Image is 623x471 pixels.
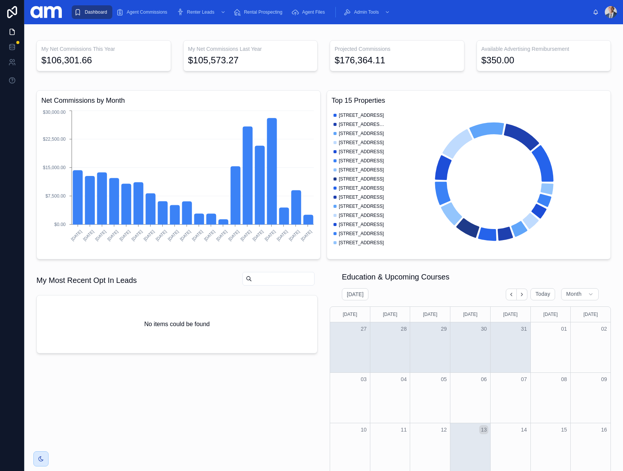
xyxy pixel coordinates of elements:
[599,324,609,333] button: 02
[72,5,112,19] a: Dashboard
[411,307,449,322] div: [DATE]
[479,324,488,333] button: 30
[143,229,155,242] text: [DATE]
[339,112,384,118] span: [STREET_ADDRESS]
[519,425,529,434] button: 14
[335,45,459,53] h3: Projected Commissions
[43,110,66,115] tspan: $30,000.00
[532,307,570,322] div: [DATE]
[118,229,131,242] text: [DATE]
[68,4,593,20] div: scrollable content
[216,229,228,242] text: [DATE]
[339,185,384,191] span: [STREET_ADDRESS]
[300,229,313,242] text: [DATE]
[264,229,276,242] text: [DATE]
[332,109,606,254] div: chart
[399,425,408,434] button: 11
[339,212,384,218] span: [STREET_ADDRESS]
[339,240,384,246] span: [STREET_ADDRESS]
[561,288,599,300] button: Month
[339,140,384,146] span: [STREET_ADDRESS]
[106,229,119,242] text: [DATE]
[339,167,384,173] span: [STREET_ADDRESS]
[70,229,83,242] text: [DATE]
[519,324,529,333] button: 31
[481,54,514,66] div: $350.00
[41,54,92,66] div: $106,301.66
[252,229,264,242] text: [DATE]
[506,289,517,300] button: Back
[439,375,448,384] button: 05
[179,229,192,242] text: [DATE]
[131,229,143,242] text: [DATE]
[43,137,66,142] tspan: $22,500.00
[354,9,379,15] span: Admin Tools
[191,229,204,242] text: [DATE]
[244,9,282,15] span: Rental Prospecting
[339,231,384,237] span: [STREET_ADDRESS]
[519,375,529,384] button: 07
[359,375,368,384] button: 03
[43,165,66,170] tspan: $15,000.00
[339,158,384,164] span: [STREET_ADDRESS]
[599,375,609,384] button: 09
[439,324,448,333] button: 29
[188,54,239,66] div: $105,573.27
[481,45,606,53] h3: Available Advertising Remibursement
[399,375,408,384] button: 04
[479,425,488,434] button: 13
[517,289,527,300] button: Next
[339,121,384,127] span: [STREET_ADDRESS][PERSON_NAME]
[339,221,384,228] span: [STREET_ADDRESS]
[342,272,449,282] h1: Education & Upcoming Courses
[302,9,325,15] span: Agent Files
[566,291,582,298] span: Month
[530,288,555,300] button: Today
[559,425,568,434] button: 15
[187,9,214,15] span: Renter Leads
[82,229,95,242] text: [DATE]
[41,45,166,53] h3: My Net Commissions This Year
[231,5,288,19] a: Rental Prospecting
[371,307,409,322] div: [DATE]
[339,130,384,137] span: [STREET_ADDRESS]
[155,229,167,242] text: [DATE]
[572,307,609,322] div: [DATE]
[289,5,330,19] a: Agent Files
[331,307,369,322] div: [DATE]
[203,229,216,242] text: [DATE]
[347,290,363,298] h2: [DATE]
[339,149,384,155] span: [STREET_ADDRESS]
[276,229,288,242] text: [DATE]
[239,229,252,242] text: [DATE]
[144,320,210,329] h2: No items could be found
[41,95,316,106] h3: Net Commissions by Month
[167,229,179,242] text: [DATE]
[114,5,173,19] a: Agent Commissions
[188,45,313,53] h3: My Net Commissions Last Year
[339,176,384,182] span: [STREET_ADDRESS]
[492,307,529,322] div: [DATE]
[30,6,62,18] img: App logo
[332,95,606,106] h3: Top 15 Properties
[559,324,568,333] button: 01
[535,291,550,298] span: Today
[94,229,107,242] text: [DATE]
[36,275,137,286] h1: My Most Recent Opt In Leads
[127,9,167,15] span: Agent Commissions
[85,9,107,15] span: Dashboard
[339,194,384,200] span: [STREET_ADDRESS]
[452,307,489,322] div: [DATE]
[288,229,300,242] text: [DATE]
[46,193,66,199] tspan: $7,500.00
[174,5,230,19] a: Renter Leads
[341,5,394,19] a: Admin Tools
[559,375,568,384] button: 08
[227,229,240,242] text: [DATE]
[54,222,66,227] tspan: $0.00
[439,425,448,434] button: 12
[335,54,385,66] div: $176,364.11
[359,425,368,434] button: 10
[359,324,368,333] button: 27
[339,203,384,209] span: [STREET_ADDRESS]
